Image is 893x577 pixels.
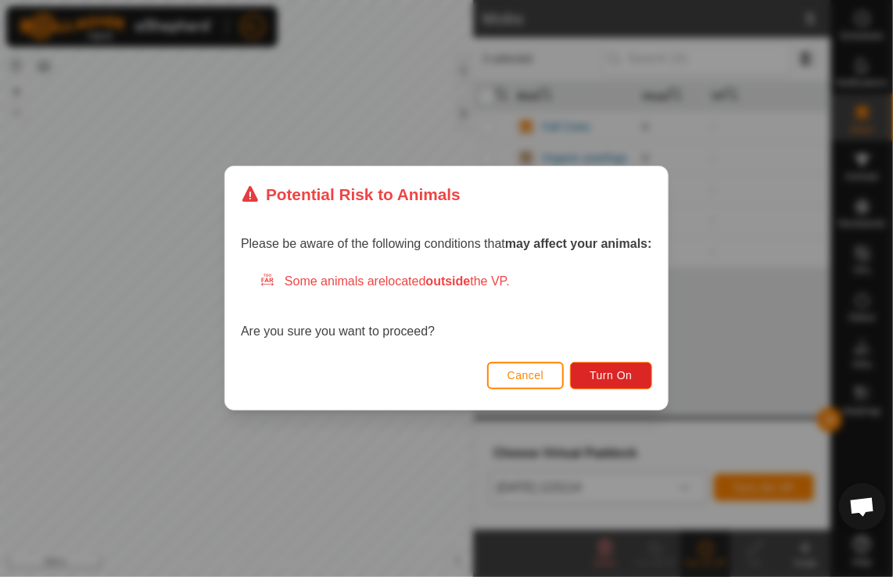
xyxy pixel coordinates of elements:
span: Turn On [590,370,633,382]
strong: outside [426,275,471,288]
button: Turn On [571,362,652,389]
span: Please be aware of the following conditions that [241,238,652,251]
strong: may affect your animals: [505,238,652,251]
div: Some animals are [260,273,652,292]
div: Open chat [839,483,886,530]
span: located the VP. [386,275,510,288]
div: Are you sure you want to proceed? [241,273,652,342]
button: Cancel [487,362,565,389]
div: Potential Risk to Animals [241,182,461,206]
span: Cancel [507,370,544,382]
